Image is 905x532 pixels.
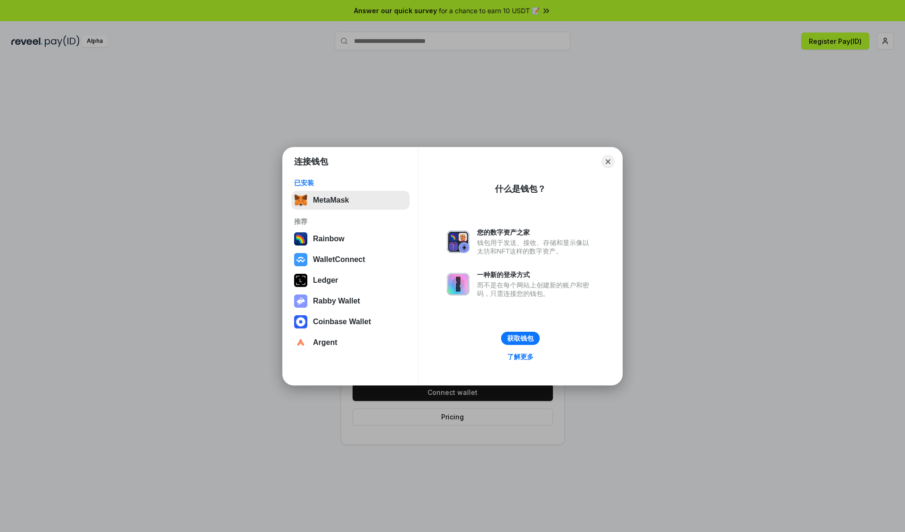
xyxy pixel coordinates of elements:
[291,292,410,311] button: Rabby Wallet
[477,281,594,298] div: 而不是在每个网站上创建新的账户和密码，只需连接您的钱包。
[294,217,407,226] div: 推荐
[601,155,615,168] button: Close
[291,271,410,290] button: Ledger
[477,238,594,255] div: 钱包用于发送、接收、存储和显示像以太坊和NFT这样的数字资产。
[294,232,307,246] img: svg+xml,%3Csvg%20width%3D%22120%22%20height%3D%22120%22%20viewBox%3D%220%200%20120%20120%22%20fil...
[294,194,307,207] img: svg+xml,%3Csvg%20fill%3D%22none%22%20height%3D%2233%22%20viewBox%3D%220%200%2035%2033%22%20width%...
[502,351,539,363] a: 了解更多
[294,253,307,266] img: svg+xml,%3Csvg%20width%3D%2228%22%20height%3D%2228%22%20viewBox%3D%220%200%2028%2028%22%20fill%3D...
[313,338,337,347] div: Argent
[477,228,594,237] div: 您的数字资产之家
[313,276,338,285] div: Ledger
[294,274,307,287] img: svg+xml,%3Csvg%20xmlns%3D%22http%3A%2F%2Fwww.w3.org%2F2000%2Fsvg%22%20width%3D%2228%22%20height%3...
[477,270,594,279] div: 一种新的登录方式
[294,336,307,349] img: svg+xml,%3Csvg%20width%3D%2228%22%20height%3D%2228%22%20viewBox%3D%220%200%2028%2028%22%20fill%3D...
[313,255,365,264] div: WalletConnect
[291,312,410,331] button: Coinbase Wallet
[501,332,540,345] button: 获取钱包
[294,179,407,187] div: 已安装
[291,191,410,210] button: MetaMask
[447,273,469,295] img: svg+xml,%3Csvg%20xmlns%3D%22http%3A%2F%2Fwww.w3.org%2F2000%2Fsvg%22%20fill%3D%22none%22%20viewBox...
[447,230,469,253] img: svg+xml,%3Csvg%20xmlns%3D%22http%3A%2F%2Fwww.w3.org%2F2000%2Fsvg%22%20fill%3D%22none%22%20viewBox...
[507,352,534,361] div: 了解更多
[294,295,307,308] img: svg+xml,%3Csvg%20xmlns%3D%22http%3A%2F%2Fwww.w3.org%2F2000%2Fsvg%22%20fill%3D%22none%22%20viewBox...
[294,156,328,167] h1: 连接钱包
[313,196,349,205] div: MetaMask
[313,235,345,243] div: Rainbow
[291,229,410,248] button: Rainbow
[291,333,410,352] button: Argent
[507,334,534,343] div: 获取钱包
[313,297,360,305] div: Rabby Wallet
[313,318,371,326] div: Coinbase Wallet
[294,315,307,328] img: svg+xml,%3Csvg%20width%3D%2228%22%20height%3D%2228%22%20viewBox%3D%220%200%2028%2028%22%20fill%3D...
[495,183,546,195] div: 什么是钱包？
[291,250,410,269] button: WalletConnect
